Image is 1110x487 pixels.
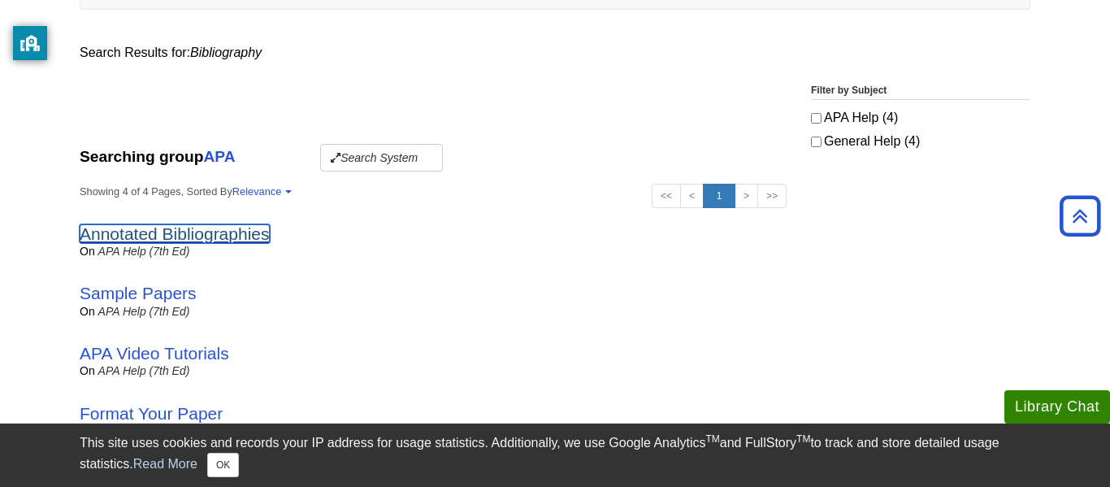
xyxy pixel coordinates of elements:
[190,46,262,59] em: Bibliography
[80,184,787,199] strong: Showing 4 of 4 Pages, Sorted By
[80,43,1030,63] div: Search Results for:
[80,433,1030,477] div: This site uses cookies and records your IP address for usage statistics. Additionally, we use Goo...
[133,457,197,471] a: Read More
[80,364,95,377] span: on
[811,108,1030,128] label: APA Help (4)
[811,132,1030,151] label: General Help (4)
[207,453,239,477] button: Close
[80,404,223,423] a: Format Your Paper
[1054,205,1106,227] a: Back to Top
[652,184,681,208] a: <<
[98,245,190,258] a: APA Help (7th Ed)
[232,185,289,198] a: Relevance
[320,144,443,172] button: Search System
[80,305,95,318] span: on
[80,245,95,258] span: on
[705,433,719,445] sup: TM
[811,113,822,124] input: APA Help (4)
[80,344,229,363] a: APA Video Tutorials
[796,433,810,445] sup: TM
[80,224,270,243] a: Annotated Bibliographies
[735,184,758,208] a: >
[652,184,787,208] ul: Search Pagination
[757,184,787,208] a: >>
[703,184,735,208] a: 1
[80,284,197,302] a: Sample Papers
[203,148,234,165] a: APA
[680,184,704,208] a: <
[98,364,190,377] a: APA Help (7th Ed)
[80,144,787,172] div: Searching group
[1004,390,1110,424] button: Library Chat
[811,137,822,147] input: General Help (4)
[13,26,47,60] button: privacy banner
[811,83,1030,100] legend: Filter by Subject
[98,305,190,318] a: APA Help (7th Ed)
